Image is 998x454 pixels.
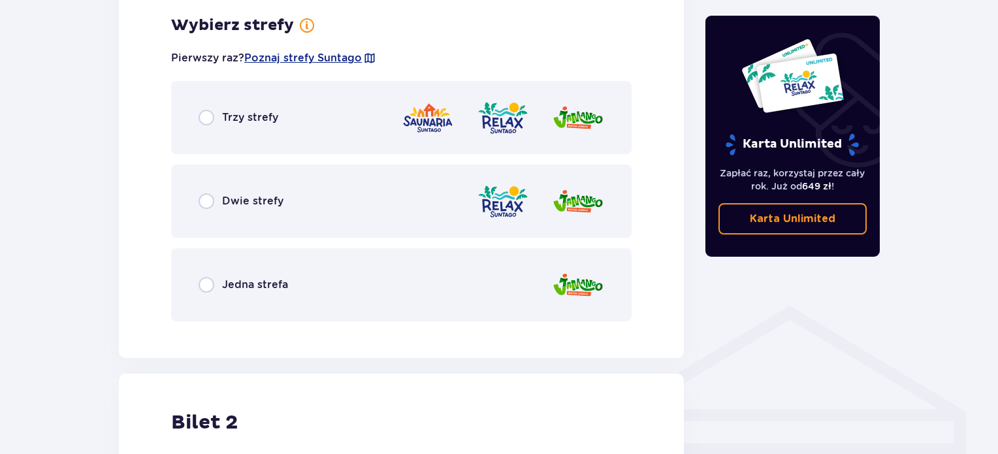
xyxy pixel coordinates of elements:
[802,181,831,191] span: 649 zł
[718,203,867,235] a: Karta Unlimited
[552,267,604,304] img: zone logo
[477,183,529,220] img: zone logo
[222,278,288,292] p: Jedna strefa
[244,51,362,65] a: Poznaj strefy Suntago
[724,133,860,156] p: Karta Unlimited
[171,16,294,35] p: Wybierz strefy
[552,99,604,137] img: zone logo
[171,410,238,435] p: Bilet 2
[552,183,604,220] img: zone logo
[222,194,283,208] p: Dwie strefy
[222,110,278,125] p: Trzy strefy
[477,99,529,137] img: zone logo
[402,99,454,137] img: zone logo
[718,167,867,193] p: Zapłać raz, korzystaj przez cały rok. Już od !
[750,212,835,226] p: Karta Unlimited
[171,51,376,65] p: Pierwszy raz?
